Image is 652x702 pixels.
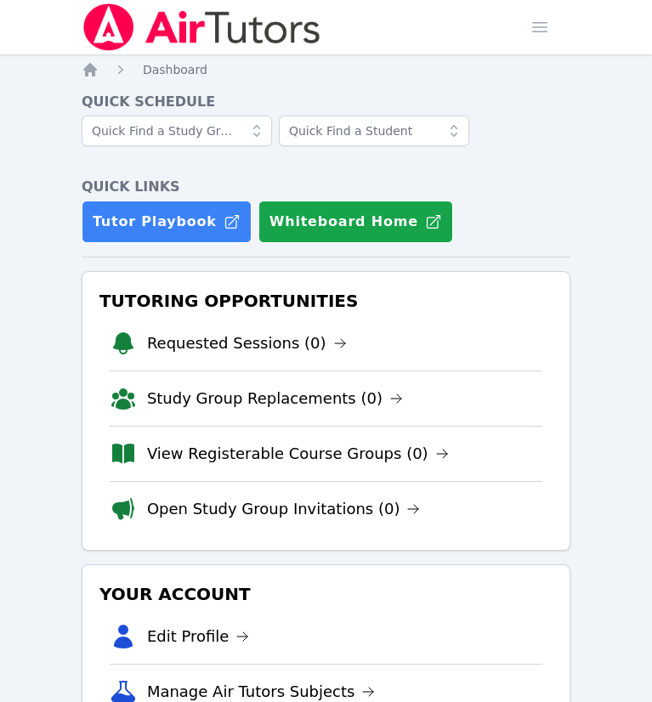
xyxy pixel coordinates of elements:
[82,201,252,243] a: Tutor Playbook
[82,116,272,146] input: Quick Find a Study Group
[147,331,347,355] a: Requested Sessions (0)
[147,497,421,521] a: Open Study Group Invitations (0)
[279,116,469,146] input: Quick Find a Student
[143,63,207,76] span: Dashboard
[143,61,207,78] a: Dashboard
[96,286,556,316] h3: Tutoring Opportunities
[82,3,322,51] img: Air Tutors
[82,61,570,78] nav: Breadcrumb
[82,177,570,197] h4: Quick Links
[147,387,403,410] a: Study Group Replacements (0)
[258,201,453,243] button: Whiteboard Home
[147,625,250,648] a: Edit Profile
[147,442,449,466] a: View Registerable Course Groups (0)
[82,92,570,112] h4: Quick Schedule
[96,579,556,609] h3: Your Account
